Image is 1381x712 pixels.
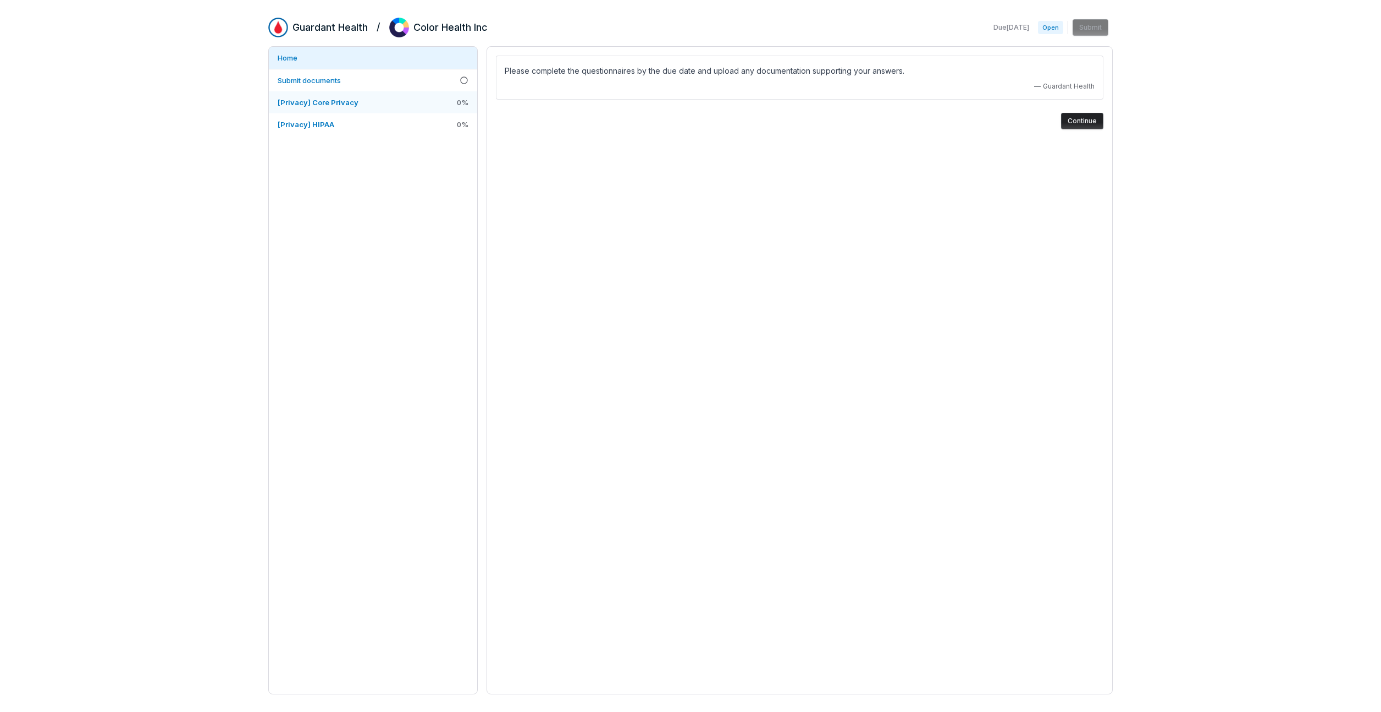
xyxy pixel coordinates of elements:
[377,18,380,34] h2: /
[1061,113,1103,129] button: Continue
[1038,21,1063,34] span: Open
[1034,82,1041,91] span: —
[269,69,477,91] a: Submit documents
[1043,82,1095,91] span: Guardant Health
[505,64,1095,78] p: Please complete the questionnaires by the due date and upload any documentation supporting your a...
[269,47,477,69] a: Home
[278,120,334,129] span: [Privacy] HIPAA
[269,113,477,135] a: [Privacy] HIPAA0%
[993,23,1029,32] span: Due [DATE]
[413,20,487,35] h2: Color Health Inc
[278,98,358,107] span: [Privacy] Core Privacy
[457,97,468,107] span: 0 %
[278,76,341,85] span: Submit documents
[292,20,368,35] h2: Guardant Health
[269,91,477,113] a: [Privacy] Core Privacy0%
[457,119,468,129] span: 0 %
